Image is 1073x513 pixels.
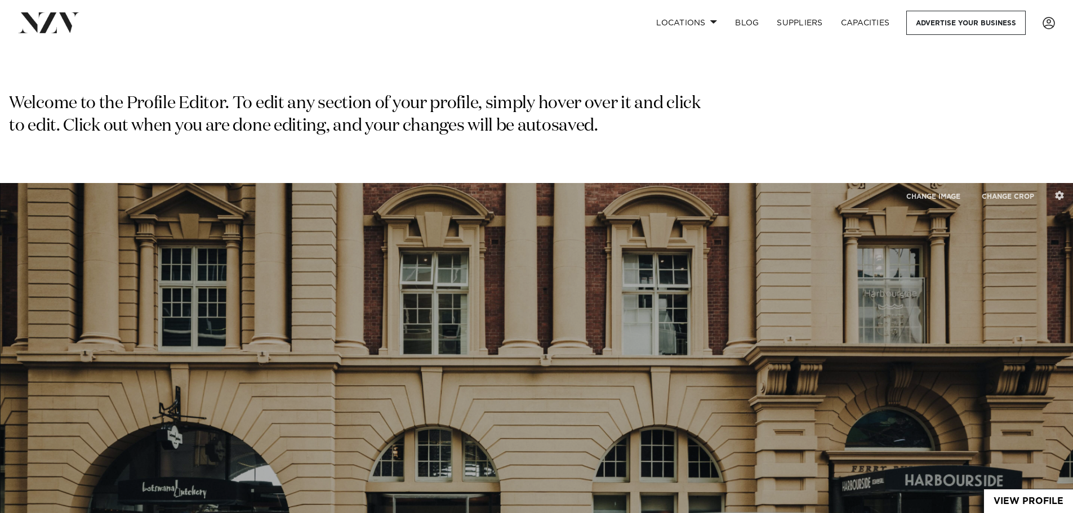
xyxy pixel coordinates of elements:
button: CHANGE CROP [972,184,1044,208]
a: View Profile [984,489,1073,513]
button: CHANGE IMAGE [897,184,970,208]
a: BLOG [726,11,768,35]
a: SUPPLIERS [768,11,831,35]
a: Locations [647,11,726,35]
img: nzv-logo.png [18,12,79,33]
a: Advertise your business [906,11,1026,35]
p: Welcome to the Profile Editor. To edit any section of your profile, simply hover over it and clic... [9,93,705,138]
a: Capacities [832,11,899,35]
